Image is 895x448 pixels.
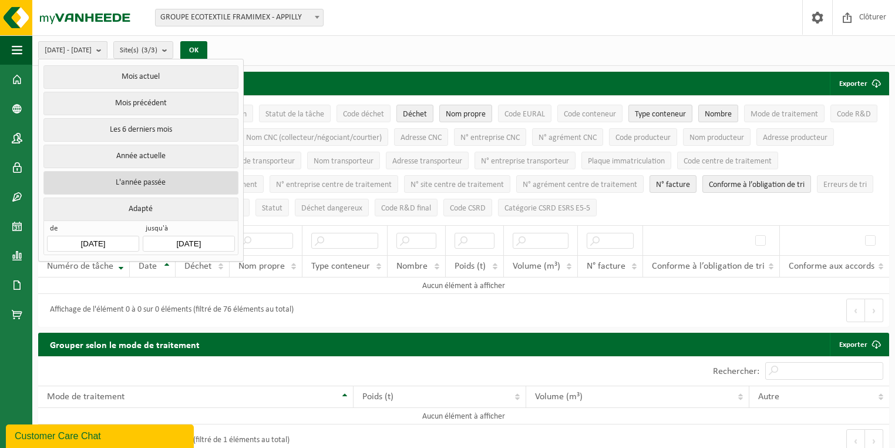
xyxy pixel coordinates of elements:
[635,110,686,119] span: Type conteneur
[446,110,486,119] span: Nom propre
[475,152,576,169] button: N° entreprise transporteurN° entreprise transporteur: Activate to sort
[846,299,865,322] button: Previous
[557,105,623,122] button: Code conteneurCode conteneur: Activate to sort
[532,128,603,146] button: N° agrément CNCN° agrément CNC: Activate to sort
[38,278,889,294] td: Aucun élément à afficher
[652,262,765,271] span: Conforme à l’obligation de tri
[38,41,107,59] button: [DATE] - [DATE]
[650,175,697,193] button: N° factureN° facture: Activate to sort
[455,262,486,271] span: Poids (t)
[516,175,644,193] button: N° agrément centre de traitementN° agrément centre de traitement: Activate to sort
[677,152,778,169] button: Code centre de traitementCode centre de traitement: Activate to sort
[830,72,888,95] button: Exporter
[307,152,380,169] button: Nom transporteurNom transporteur: Activate to sort
[539,133,597,142] span: N° agrément CNC
[698,105,738,122] button: NombreNombre: Activate to sort
[709,180,805,189] span: Conforme à l’obligation de tri
[587,262,625,271] span: N° facture
[155,9,324,26] span: GROUPE ECOTEXTILE FRAMIMEX - APPILLY
[246,133,382,142] span: Nom CNC (collecteur/négociant/courtier)
[142,46,157,54] count: (3/3)
[830,333,888,356] a: Exporter
[439,105,492,122] button: Nom propreNom propre: Activate to sort
[763,133,827,142] span: Adresse producteur
[404,175,510,193] button: N° site centre de traitementN° site centre de traitement: Activate to sort
[513,262,560,271] span: Volume (m³)
[504,110,545,119] span: Code EURAL
[498,105,551,122] button: Code EURALCode EURAL: Activate to sort
[255,199,289,216] button: StatutStatut: Activate to sort
[228,152,301,169] button: Code transporteurCode transporteur: Activate to sort
[343,110,384,119] span: Code déchet
[43,171,238,195] button: L'année passée
[394,128,448,146] button: Adresse CNCAdresse CNC: Activate to sort
[47,224,139,236] span: de
[262,204,282,213] span: Statut
[240,128,388,146] button: Nom CNC (collecteur/négociant/courtier)Nom CNC (collecteur/négociant/courtier): Activate to sort
[684,157,772,166] span: Code centre de traitement
[6,422,196,448] iframe: chat widget
[301,204,362,213] span: Déchet dangereux
[523,180,637,189] span: N° agrément centre de traitement
[265,110,324,119] span: Statut de la tâche
[43,118,238,142] button: Les 6 derniers mois
[276,180,392,189] span: N° entreprise centre de traitement
[43,198,238,220] button: Adapté
[120,42,157,59] span: Site(s)
[628,105,692,122] button: Type conteneurType conteneur: Activate to sort
[43,145,238,168] button: Année actuelle
[44,300,294,321] div: Affichage de l'élément 0 à 0 sur 0 éléments (filtré de 76 éléments au total)
[454,128,526,146] button: N° entreprise CNCN° entreprise CNC: Activate to sort
[401,133,442,142] span: Adresse CNC
[564,110,616,119] span: Code conteneur
[689,133,744,142] span: Nom producteur
[756,128,834,146] button: Adresse producteurAdresse producteur: Activate to sort
[481,157,569,166] span: N° entreprise transporteur
[396,262,428,271] span: Nombre
[234,157,295,166] span: Code transporteur
[396,105,433,122] button: DéchetDéchet: Activate to sort
[683,128,751,146] button: Nom producteurNom producteur: Activate to sort
[535,392,583,402] span: Volume (m³)
[45,42,92,59] span: [DATE] - [DATE]
[38,408,889,424] td: Aucun élément à afficher
[386,152,469,169] button: Adresse transporteurAdresse transporteur: Activate to sort
[270,175,398,193] button: N° entreprise centre de traitementN° entreprise centre de traitement: Activate to sort
[817,175,873,193] button: Erreurs de triErreurs de tri: Activate to sort
[311,262,370,271] span: Type conteneur
[751,110,818,119] span: Mode de traitement
[375,199,438,216] button: Code R&D finalCode R&amp;D final: Activate to sort
[43,65,238,89] button: Mois actuel
[139,262,157,271] span: Date
[450,204,486,213] span: Code CSRD
[314,157,374,166] span: Nom transporteur
[581,152,671,169] button: Plaque immatriculationPlaque immatriculation: Activate to sort
[47,392,125,402] span: Mode de traitement
[411,180,504,189] span: N° site centre de traitement
[259,105,331,122] button: Statut de la tâcheStatut de la tâche: Activate to sort
[403,110,427,119] span: Déchet
[713,367,759,376] label: Rechercher:
[238,262,285,271] span: Nom propre
[830,105,877,122] button: Code R&DCode R&amp;D: Activate to sort
[588,157,665,166] span: Plaque immatriculation
[705,110,732,119] span: Nombre
[362,392,393,402] span: Poids (t)
[337,105,391,122] button: Code déchetCode déchet: Activate to sort
[460,133,520,142] span: N° entreprise CNC
[656,180,690,189] span: N° facture
[789,262,874,271] span: Conforme aux accords
[38,333,211,356] h2: Grouper selon le mode de traitement
[47,262,113,271] span: Numéro de tâche
[498,199,597,216] button: Catégorie CSRD ESRS E5-5Catégorie CSRD ESRS E5-5: Activate to sort
[702,175,811,193] button: Conforme à l’obligation de tri : Activate to sort
[295,199,369,216] button: Déchet dangereux : Activate to sort
[609,128,677,146] button: Code producteurCode producteur: Activate to sort
[758,392,779,402] span: Autre
[392,157,462,166] span: Adresse transporteur
[184,262,211,271] span: Déchet
[156,9,323,26] span: GROUPE ECOTEXTILE FRAMIMEX - APPILLY
[837,110,871,119] span: Code R&D
[504,204,590,213] span: Catégorie CSRD ESRS E5-5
